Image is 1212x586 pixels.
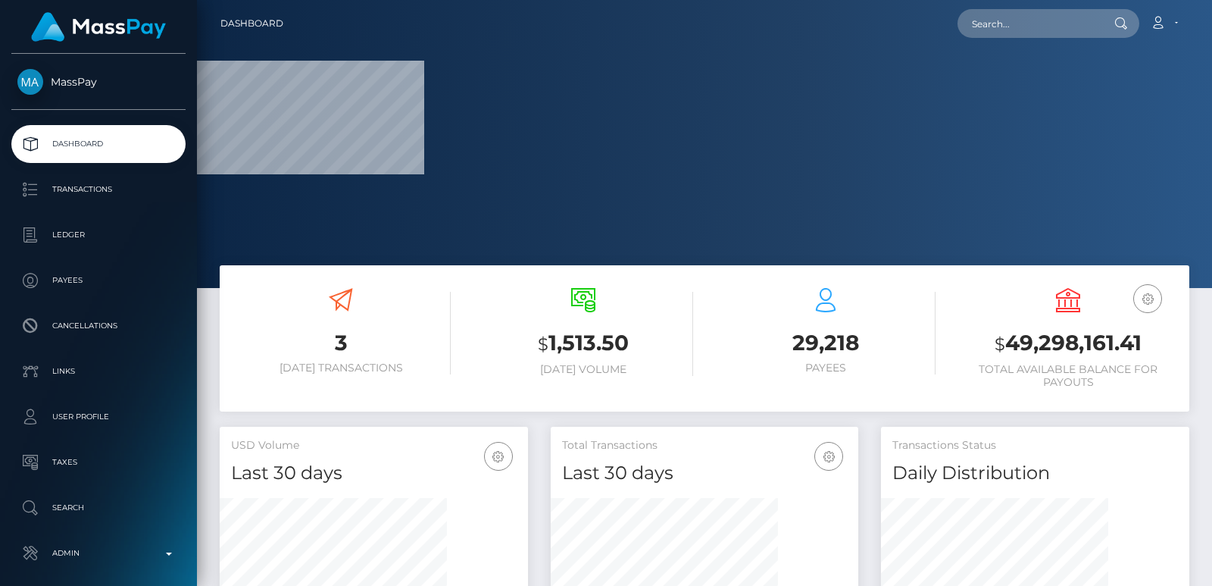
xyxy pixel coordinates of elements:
small: $ [995,334,1005,355]
a: Cancellations [11,307,186,345]
p: Dashboard [17,133,180,155]
p: Links [17,360,180,383]
h6: [DATE] Transactions [231,362,451,374]
a: Links [11,353,186,390]
h5: Total Transactions [562,438,848,453]
p: User Profile [17,406,180,428]
small: $ [538,334,548,355]
p: Search [17,497,180,519]
a: Dashboard [220,8,283,39]
p: Payees [17,269,180,292]
p: Taxes [17,451,180,474]
a: Dashboard [11,125,186,163]
img: MassPay [17,69,43,95]
h4: Last 30 days [562,460,848,487]
a: Transactions [11,171,186,208]
p: Ledger [17,224,180,246]
a: Search [11,489,186,527]
h6: Total Available Balance for Payouts [958,363,1178,389]
input: Search... [957,9,1100,38]
p: Admin [17,542,180,565]
a: Payees [11,262,186,299]
h6: Payees [716,362,936,374]
a: Taxes [11,443,186,481]
p: Transactions [17,178,180,201]
h5: USD Volume [231,438,517,453]
img: MassPay Logo [31,12,166,42]
a: User Profile [11,398,186,436]
span: MassPay [11,75,186,89]
h3: 29,218 [716,328,936,358]
a: Ledger [11,216,186,254]
h5: Transactions Status [892,438,1178,453]
h4: Last 30 days [231,460,517,487]
h3: 1,513.50 [473,328,693,359]
h3: 3 [231,328,451,358]
h4: Daily Distribution [892,460,1178,487]
a: Admin [11,534,186,572]
h6: [DATE] Volume [473,363,693,376]
p: Cancellations [17,315,180,337]
h3: 49,298,161.41 [958,328,1178,359]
